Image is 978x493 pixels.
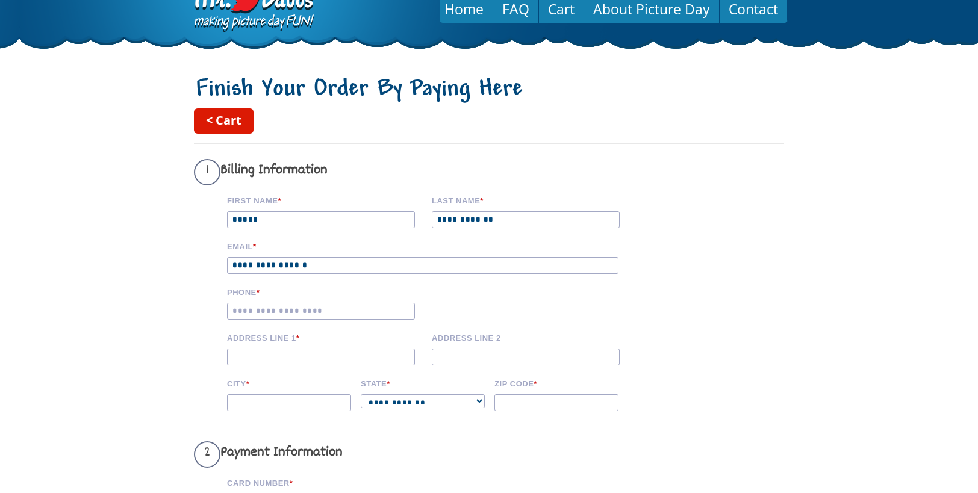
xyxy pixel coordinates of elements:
[194,441,637,468] h3: Payment Information
[194,159,220,185] span: 1
[227,477,637,488] label: Card Number
[227,332,423,343] label: Address Line 1
[432,332,628,343] label: Address Line 2
[227,240,637,251] label: Email
[227,286,423,297] label: Phone
[227,377,352,388] label: City
[494,377,620,388] label: Zip code
[194,76,784,104] h1: Finish Your Order By Paying Here
[227,194,423,205] label: First Name
[194,441,220,468] span: 2
[194,159,637,185] h3: Billing Information
[432,194,628,205] label: Last name
[361,377,486,388] label: State
[194,108,254,134] a: < Cart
